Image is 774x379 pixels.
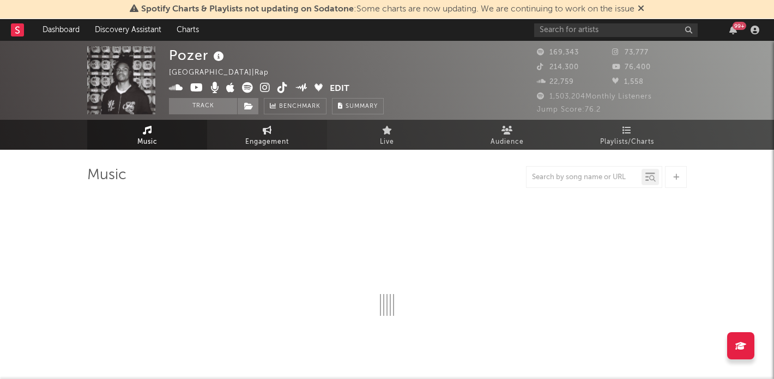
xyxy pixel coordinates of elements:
[612,78,644,85] span: 1,558
[169,66,281,80] div: [GEOGRAPHIC_DATA] | Rap
[137,136,158,149] span: Music
[169,46,227,64] div: Pozer
[169,19,207,41] a: Charts
[245,136,289,149] span: Engagement
[537,78,574,85] span: 22,759
[600,136,654,149] span: Playlists/Charts
[330,82,349,96] button: Edit
[87,19,169,41] a: Discovery Assistant
[327,120,447,150] a: Live
[567,120,687,150] a: Playlists/Charts
[537,106,601,113] span: Jump Score: 76.2
[279,100,321,113] span: Benchmark
[87,120,207,150] a: Music
[264,98,326,114] a: Benchmark
[447,120,567,150] a: Audience
[207,120,327,150] a: Engagement
[537,64,579,71] span: 214,300
[380,136,394,149] span: Live
[729,26,737,34] button: 99+
[141,5,634,14] span: : Some charts are now updating. We are continuing to work on the issue
[612,64,651,71] span: 76,400
[733,22,746,30] div: 99 +
[332,98,384,114] button: Summary
[537,93,652,100] span: 1,503,204 Monthly Listeners
[527,173,642,182] input: Search by song name or URL
[141,5,354,14] span: Spotify Charts & Playlists not updating on Sodatone
[491,136,524,149] span: Audience
[638,5,644,14] span: Dismiss
[169,98,237,114] button: Track
[346,103,378,109] span: Summary
[534,23,698,37] input: Search for artists
[537,49,579,56] span: 169,343
[612,49,649,56] span: 73,777
[35,19,87,41] a: Dashboard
